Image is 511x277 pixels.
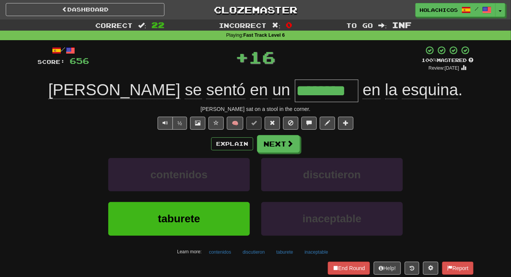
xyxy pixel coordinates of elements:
button: contenidos [205,246,235,258]
div: Mastered [421,57,474,64]
button: discutieron [238,246,269,258]
a: Clozemaster [176,3,335,16]
button: End Round [328,262,370,275]
span: discutieron [303,169,361,181]
button: Round history (alt+y) [405,262,419,275]
button: Discuss sentence (alt+u) [301,117,317,130]
span: 16 [249,47,275,67]
span: 0 [286,20,292,29]
span: : [379,22,387,29]
span: contenidos [150,169,207,181]
small: Learn more: [177,249,202,254]
span: Holachicos [420,7,458,13]
span: inaceptable [303,213,361,225]
button: Play sentence audio (ctl+space) [158,117,173,130]
button: Report [442,262,474,275]
button: taburete [272,246,297,258]
span: Incorrect [219,21,267,29]
button: Explain [211,137,253,150]
span: esquina [402,81,458,99]
span: sentó [206,81,246,99]
strong: Fast Track Level 6 [243,33,285,38]
span: . [358,81,463,99]
button: Help! [374,262,401,275]
span: [PERSON_NAME] [48,81,180,99]
span: Score: [37,59,65,65]
span: se [185,81,202,99]
button: Edit sentence (alt+d) [320,117,335,130]
small: Review: [DATE] [429,65,459,71]
button: contenidos [108,158,250,191]
span: / [475,6,478,11]
span: un [272,81,290,99]
button: taburete [108,202,250,235]
button: Add to collection (alt+a) [338,117,353,130]
button: Favorite sentence (alt+f) [208,117,224,130]
button: Ignore sentence (alt+i) [283,117,298,130]
span: 100 % [421,57,437,63]
span: en [250,81,268,99]
span: taburete [158,213,200,225]
span: Correct [95,21,133,29]
button: ½ [173,117,187,130]
span: + [235,46,249,68]
button: Reset to 0% Mastered (alt+r) [265,117,280,130]
span: la [385,81,398,99]
span: 22 [151,20,164,29]
a: Holachicos / [415,3,496,17]
button: Set this sentence to 100% Mastered (alt+m) [246,117,262,130]
button: discutieron [261,158,403,191]
div: / [37,46,89,55]
span: Inf [392,20,412,29]
button: inaceptable [261,202,403,235]
div: Text-to-speech controls [156,117,187,130]
button: Next [257,135,300,153]
span: en [363,81,381,99]
span: : [272,22,281,29]
div: [PERSON_NAME] sat on a stool in the corner. [37,105,474,113]
button: Show image (alt+x) [190,117,205,130]
span: : [138,22,146,29]
button: 🧠 [227,117,243,130]
a: Dashboard [6,3,164,16]
span: To go [347,21,373,29]
span: 656 [70,56,89,65]
button: inaceptable [300,246,332,258]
